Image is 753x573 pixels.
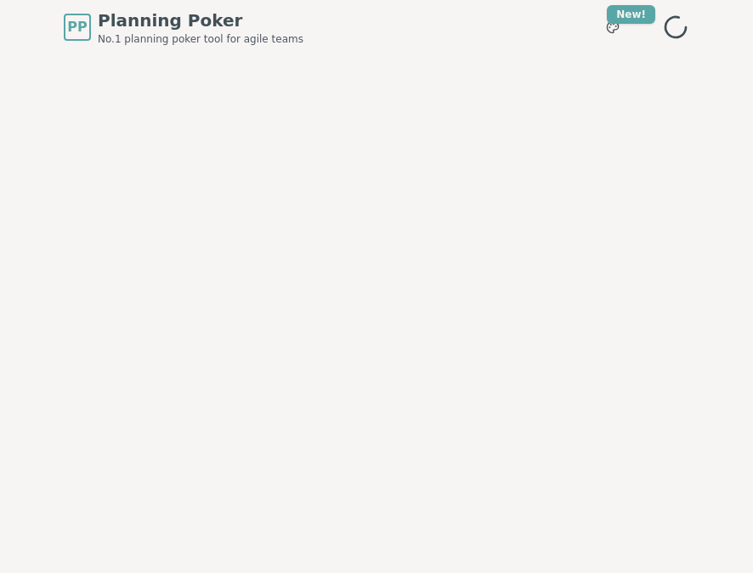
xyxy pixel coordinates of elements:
span: Planning Poker [98,9,303,32]
div: New! [607,5,655,24]
span: PP [67,17,87,37]
a: PPPlanning PokerNo.1 planning poker tool for agile teams [64,9,303,46]
span: No.1 planning poker tool for agile teams [98,32,303,46]
button: New! [597,12,628,43]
